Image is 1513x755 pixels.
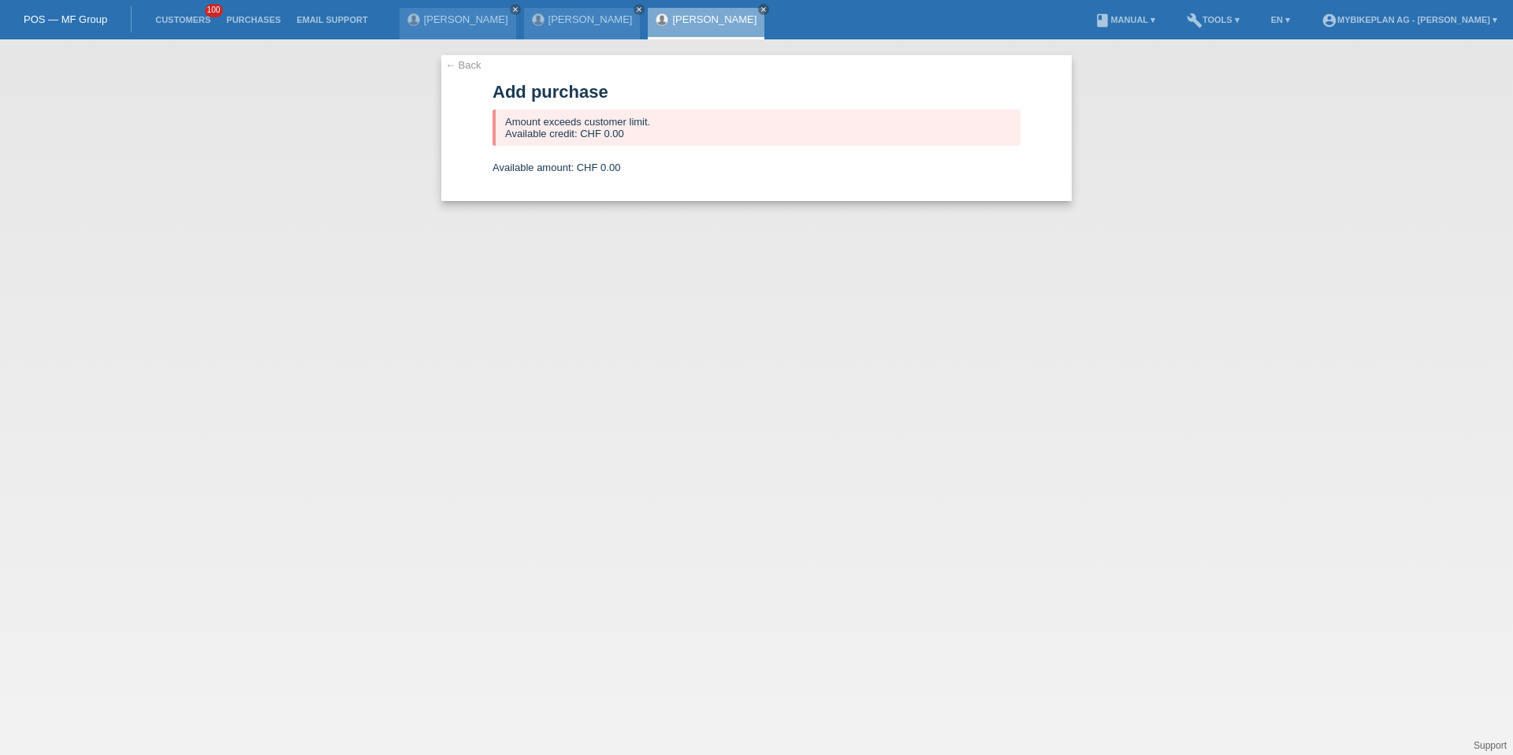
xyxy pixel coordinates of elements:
span: CHF 0.00 [577,162,621,173]
a: [PERSON_NAME] [424,13,508,25]
i: close [511,6,519,13]
i: close [635,6,643,13]
a: Support [1474,740,1507,751]
span: Available amount: [493,162,574,173]
a: ← Back [445,59,481,71]
i: book [1095,13,1110,28]
div: Amount exceeds customer limit. Available credit: CHF 0.00 [493,110,1020,146]
a: close [634,4,645,15]
a: [PERSON_NAME] [672,13,756,25]
h1: Add purchase [493,82,1020,102]
i: build [1187,13,1203,28]
a: close [510,4,521,15]
a: Purchases [218,15,288,24]
i: close [760,6,768,13]
a: close [758,4,769,15]
a: [PERSON_NAME] [548,13,633,25]
i: account_circle [1322,13,1337,28]
a: Email Support [288,15,375,24]
a: bookManual ▾ [1087,15,1163,24]
a: account_circleMybikeplan AG - [PERSON_NAME] ▾ [1314,15,1505,24]
span: 100 [205,4,224,17]
a: buildTools ▾ [1179,15,1247,24]
a: POS — MF Group [24,13,107,25]
a: EN ▾ [1263,15,1298,24]
a: Customers [147,15,218,24]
